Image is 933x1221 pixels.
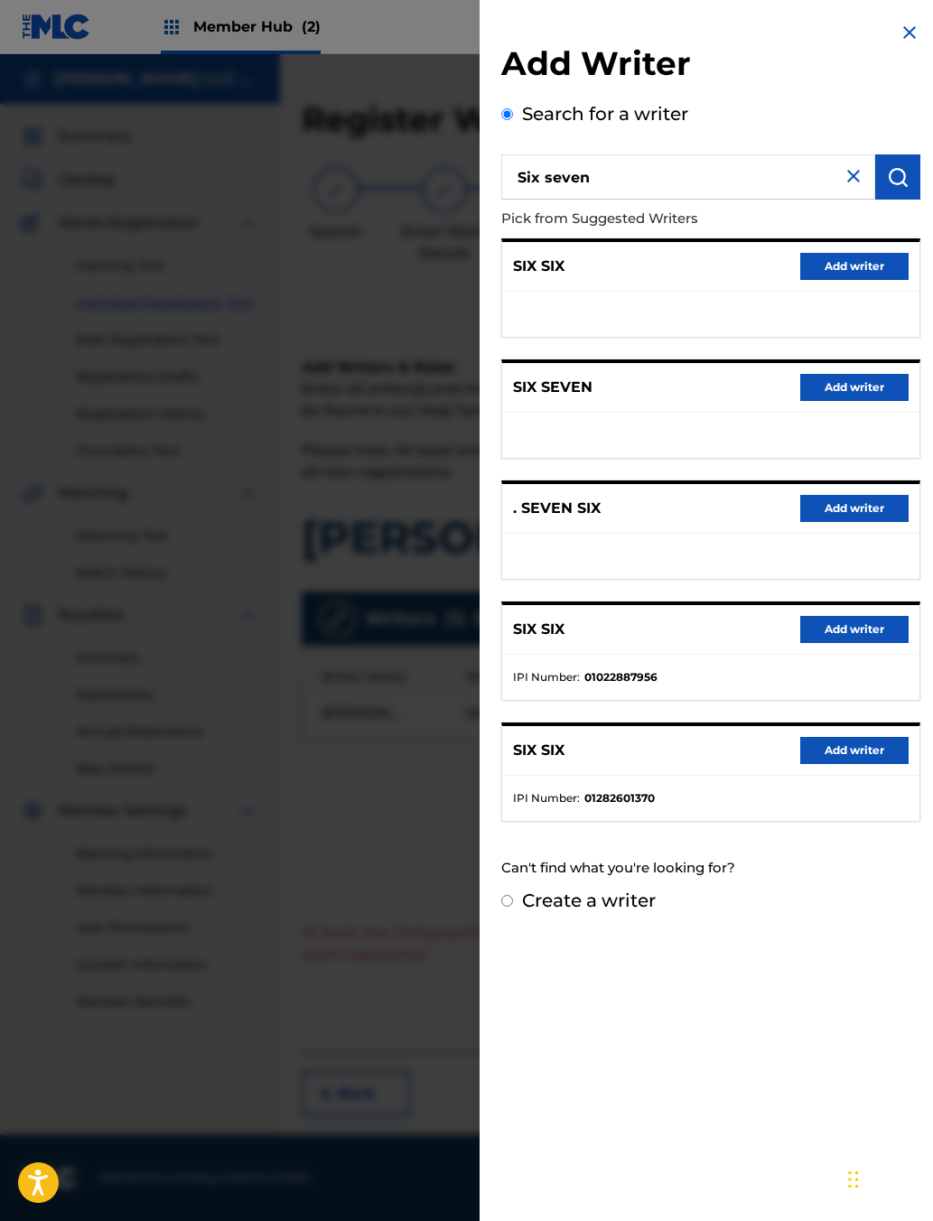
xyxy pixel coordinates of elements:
[843,1134,933,1221] iframe: Chat Widget
[513,498,601,519] p: . SEVEN SIX
[584,790,655,806] strong: 01282601370
[513,377,592,398] p: SIX SEVEN
[501,849,920,888] div: Can't find what you're looking for?
[513,256,564,277] p: SIX SIX
[501,43,920,89] h2: Add Writer
[800,374,909,401] button: Add writer
[513,790,580,806] span: IPI Number :
[800,616,909,643] button: Add writer
[193,16,321,37] span: Member Hub
[302,18,321,35] span: (2)
[501,154,875,200] input: Search writer's name or IPI Number
[513,619,564,640] p: SIX SIX
[513,669,580,685] span: IPI Number :
[522,890,656,911] label: Create a writer
[800,253,909,280] button: Add writer
[848,1152,859,1207] div: Drag
[161,16,182,38] img: Top Rightsholders
[800,737,909,764] button: Add writer
[800,495,909,522] button: Add writer
[501,200,817,238] p: Pick from Suggested Writers
[584,669,658,685] strong: 01022887956
[882,857,933,1006] iframe: Resource Center
[513,740,564,761] p: SIX SIX
[522,103,688,125] label: Search for a writer
[22,14,91,40] img: MLC Logo
[887,166,909,188] img: Search Works
[843,165,864,187] img: close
